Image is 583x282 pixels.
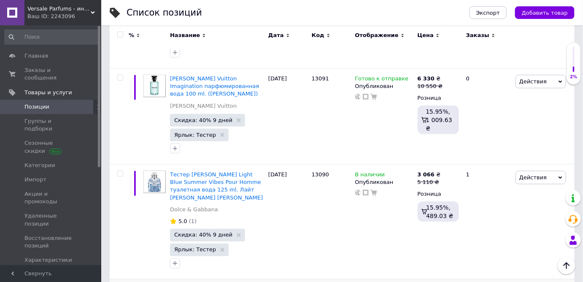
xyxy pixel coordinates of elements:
span: Дата [268,32,284,39]
div: 1 [461,165,513,279]
a: [PERSON_NAME] Vuitton [170,102,237,110]
span: (1) [189,218,197,224]
button: Экспорт [470,6,507,19]
div: Опубликован [355,178,413,186]
b: 6 330 [418,75,435,82]
span: Скидка: 40% 9 дней [174,117,232,123]
div: [DATE] [266,165,310,279]
span: Действия [519,174,547,181]
span: Ярлык: Тестер [174,247,216,253]
span: Позиции [24,103,49,111]
span: Действия [519,78,547,85]
div: 2% [567,74,580,80]
button: Наверх [558,257,575,274]
a: [PERSON_NAME] Vuitton Imagination парфюмированная вода 100 ml. ([PERSON_NAME]) [170,75,259,97]
span: 15.95%, 1 009.63 ₴ [426,108,452,132]
button: Добавить товар [515,6,575,19]
img: Louis Vuitton Imagination парфюмированная вода 100 ml. (Луи Виттон Имаджинейшн) [143,75,166,97]
div: 10 550 ₴ [418,82,443,90]
div: Розница [418,94,459,102]
span: 15.95%, 489.03 ₴ [426,204,453,219]
span: Импорт [24,176,46,184]
span: Восстановление позиций [24,234,78,250]
a: Dolce & Gabbana [170,206,218,213]
div: ₴ [418,75,443,82]
div: Список позиций [127,8,202,17]
input: Поиск [4,29,100,45]
span: Versale Parfums - интернет-магазин брендовой элитной и нишевой парфюмерии для мужчин и женщин [27,5,91,13]
span: 13090 [312,171,329,178]
span: 5.0 [178,218,187,224]
span: Название [170,32,200,39]
span: Экспорт [476,10,500,16]
span: Цена [418,32,434,39]
div: 0 [461,68,513,164]
span: Товары и услуги [24,89,72,96]
span: Категории [24,162,55,169]
span: Группы и подборки [24,117,78,133]
div: ₴ [418,171,441,178]
span: Код [312,32,324,39]
a: Тестер [PERSON_NAME] Light Blue Summer Vibes Pour Homme туалетная вода 125 ml. Лайт [PERSON_NAME]... [170,171,263,201]
span: Удаленные позиции [24,212,78,227]
span: Готово к отправке [355,75,409,84]
span: Отображение [355,32,399,39]
div: Опубликован [355,82,413,90]
div: [DATE] [266,68,310,164]
span: % [129,32,134,39]
div: Ваш ID: 2243096 [27,13,101,20]
span: 13091 [312,75,329,82]
span: Главная [24,52,48,60]
span: Характеристики [24,256,72,264]
span: Заказы [466,32,489,39]
span: Ярлык: Тестер [174,132,216,138]
span: В наличии [355,171,385,180]
span: Скидка: 40% 9 дней [174,232,232,238]
b: 3 066 [418,171,435,178]
img: Тестер Dolce & Gabbana Light Blue Summer Vibes Pour Homme туалетная вода 125 ml. Лайт Блю Саммер ... [143,171,166,193]
span: Добавить товар [522,10,568,16]
span: Сезонные скидки [24,139,78,154]
div: Розница [418,190,459,198]
div: 5 110 ₴ [418,178,441,186]
span: Заказы и сообщения [24,67,78,82]
span: Акции и промокоды [24,190,78,205]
